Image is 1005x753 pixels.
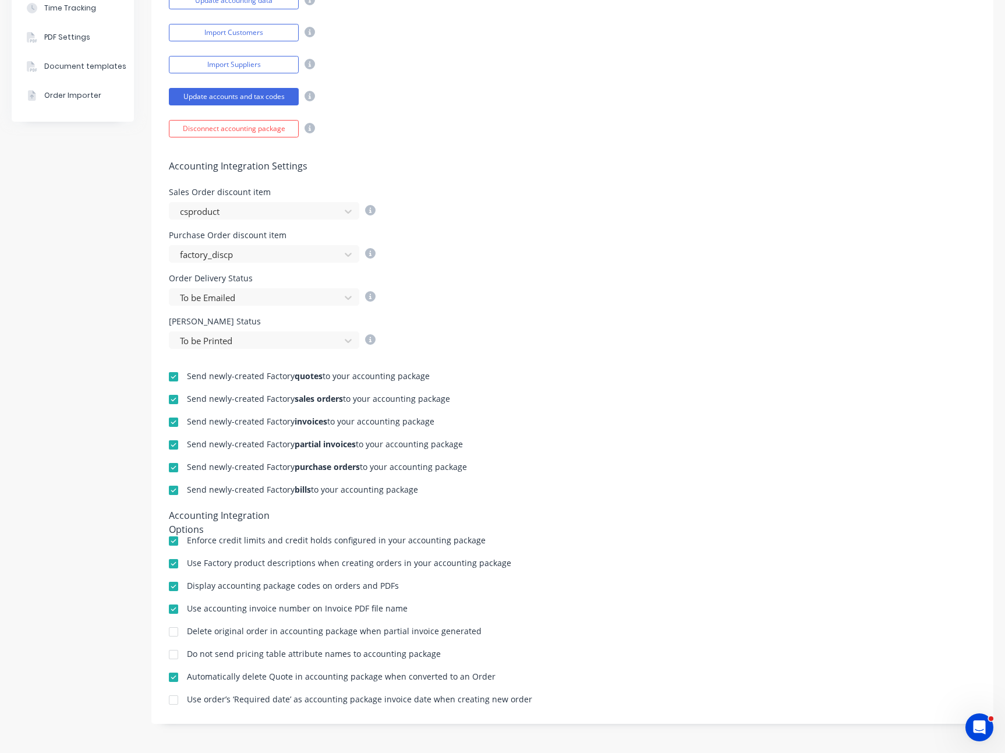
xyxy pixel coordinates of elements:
button: Disconnect accounting package [169,120,299,137]
div: [PERSON_NAME] Status [169,317,376,326]
b: sales orders [295,393,343,404]
div: Do not send pricing table attribute names to accounting package [187,650,441,658]
button: PDF Settings [12,23,134,52]
b: invoices [295,416,327,427]
div: Use Factory product descriptions when creating orders in your accounting package [187,559,511,567]
div: Automatically delete Quote in accounting package when converted to an Order [187,673,496,681]
h5: Accounting Integration Settings [169,161,976,172]
div: Send newly-created Factory to your accounting package [187,395,450,403]
div: Document templates [44,61,126,72]
div: Sales Order discount item [169,188,376,196]
b: purchase orders [295,461,360,472]
div: Send newly-created Factory to your accounting package [187,418,434,426]
div: Enforce credit limits and credit holds configured in your accounting package [187,536,486,545]
iframe: Intercom live chat [965,713,993,741]
b: bills [295,484,311,495]
button: Update accounts and tax codes [169,88,299,105]
div: Order Importer [44,90,101,101]
b: quotes [295,370,323,381]
div: Display accounting package codes on orders and PDFs [187,582,399,590]
button: Import Customers [169,24,299,41]
button: Order Importer [12,81,134,110]
div: Delete original order in accounting package when partial invoice generated [187,627,482,635]
button: Import Suppliers [169,56,299,73]
div: Send newly-created Factory to your accounting package [187,440,463,448]
div: Send newly-created Factory to your accounting package [187,486,418,494]
button: Document templates [12,52,134,81]
b: partial invoices [295,439,356,450]
div: PDF Settings [44,32,90,43]
div: Use accounting invoice number on Invoice PDF file name [187,604,408,613]
div: Purchase Order discount item [169,231,376,239]
div: Send newly-created Factory to your accounting package [187,463,467,471]
div: Order Delivery Status [169,274,376,282]
div: Accounting Integration Options [169,508,306,525]
div: Use order’s ‘Required date’ as accounting package invoice date when creating new order [187,695,532,703]
div: Send newly-created Factory to your accounting package [187,372,430,380]
div: Time Tracking [44,3,96,13]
